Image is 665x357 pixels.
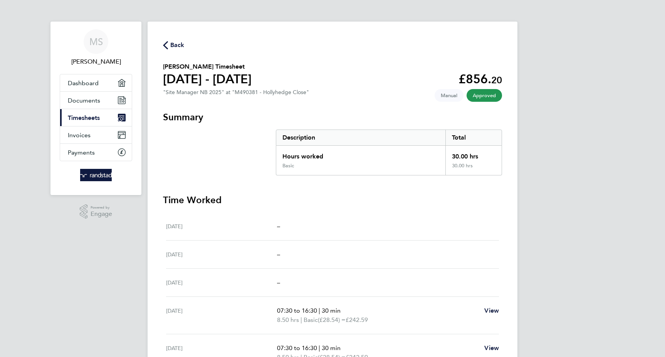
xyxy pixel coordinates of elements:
[91,211,112,217] span: Engage
[170,40,185,50] span: Back
[322,344,341,352] span: 30 min
[60,109,132,126] a: Timesheets
[60,169,132,181] a: Go to home page
[276,130,502,175] div: Summary
[68,114,100,121] span: Timesheets
[163,62,252,71] h2: [PERSON_NAME] Timesheet
[282,163,294,169] div: Basic
[166,278,277,287] div: [DATE]
[163,71,252,87] h1: [DATE] - [DATE]
[484,344,499,353] a: View
[50,22,141,195] nav: Main navigation
[68,149,95,156] span: Payments
[68,97,100,104] span: Documents
[60,92,132,109] a: Documents
[484,344,499,352] span: View
[277,316,299,323] span: 8.50 hrs
[319,344,320,352] span: |
[60,126,132,143] a: Invoices
[60,144,132,161] a: Payments
[60,74,132,91] a: Dashboard
[458,72,502,86] app-decimal: £856.
[276,130,445,145] div: Description
[163,111,502,123] h3: Summary
[322,307,341,314] span: 30 min
[304,315,318,325] span: Basic
[445,163,502,175] div: 30.00 hrs
[166,250,277,259] div: [DATE]
[484,306,499,315] a: View
[435,89,463,102] span: This timesheet was manually created.
[163,194,502,206] h3: Time Worked
[80,204,113,219] a: Powered byEngage
[80,169,112,181] img: randstad-logo-retina.png
[319,307,320,314] span: |
[445,146,502,163] div: 30.00 hrs
[276,146,445,163] div: Hours worked
[91,204,112,211] span: Powered by
[163,89,309,96] div: "Site Manager NB 2025" at "M490381 - Hollyhedge Close"
[68,79,99,87] span: Dashboard
[301,316,302,323] span: |
[163,40,185,50] button: Back
[277,251,280,258] span: –
[346,316,368,323] span: £242.59
[68,131,91,139] span: Invoices
[445,130,502,145] div: Total
[277,344,317,352] span: 07:30 to 16:30
[277,279,280,286] span: –
[166,222,277,231] div: [DATE]
[89,37,103,47] span: MS
[277,222,280,230] span: –
[60,29,132,66] a: MS[PERSON_NAME]
[318,316,346,323] span: (£28.54) =
[484,307,499,314] span: View
[491,74,502,86] span: 20
[467,89,502,102] span: This timesheet has been approved.
[277,307,317,314] span: 07:30 to 16:30
[60,57,132,66] span: Momodou S Ceesay
[166,306,277,325] div: [DATE]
